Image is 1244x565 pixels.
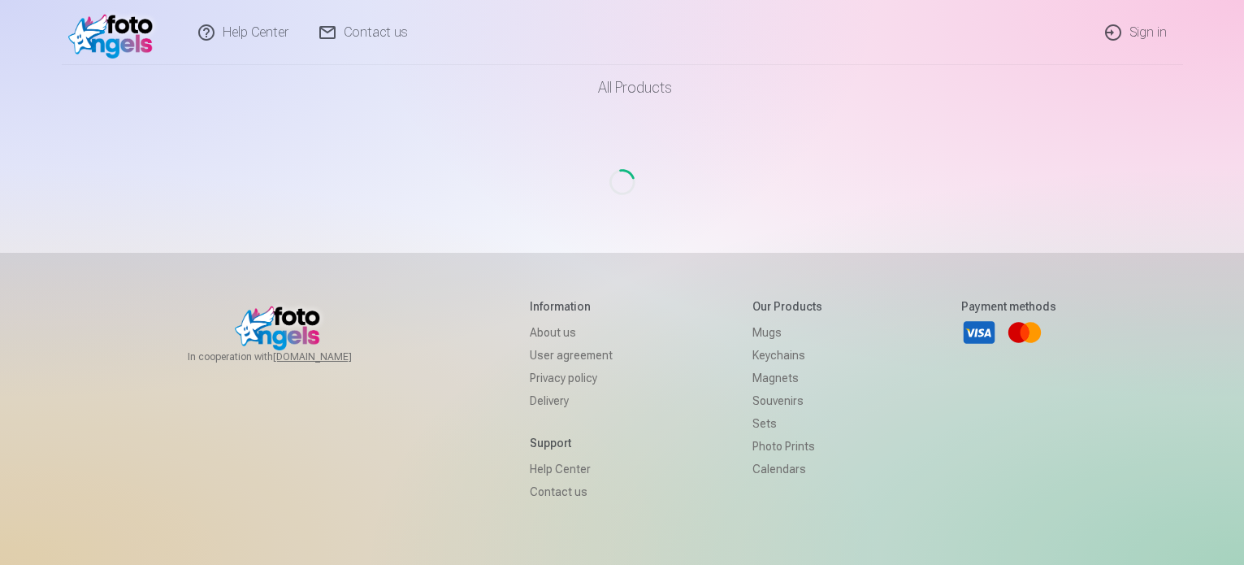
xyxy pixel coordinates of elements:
a: Souvenirs [752,389,822,412]
a: Visa [961,315,997,350]
a: Mastercard [1007,315,1042,350]
a: Help Center [530,458,613,480]
a: About us [530,321,613,344]
a: All products [553,65,691,111]
a: Magnets [752,367,822,389]
img: /v1 [68,7,162,59]
h5: Payment methods [961,298,1056,315]
span: In cooperation with [188,350,391,363]
a: Delivery [530,389,613,412]
a: Calendars [752,458,822,480]
h5: Our products [752,298,822,315]
a: User agreement [530,344,613,367]
h5: Information [530,298,613,315]
a: Sets [752,412,822,435]
a: Mugs [752,321,822,344]
a: Privacy policy [530,367,613,389]
a: [DOMAIN_NAME] [273,350,391,363]
a: Keychains [752,344,822,367]
a: Contact us [530,480,613,503]
a: Photo prints [752,435,822,458]
h5: Support [530,435,613,451]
